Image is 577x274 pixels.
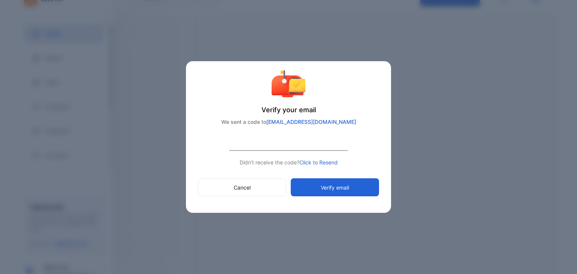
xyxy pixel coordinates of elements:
[198,118,379,126] p: We sent a code to
[266,119,356,125] span: [EMAIL_ADDRESS][DOMAIN_NAME]
[272,70,305,97] img: verify account
[198,158,379,166] p: Didn’t receive the code?
[299,159,338,166] span: Click to Resend
[198,178,286,196] button: Cancel
[291,178,379,196] button: Verify email
[198,105,379,115] p: Verify your email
